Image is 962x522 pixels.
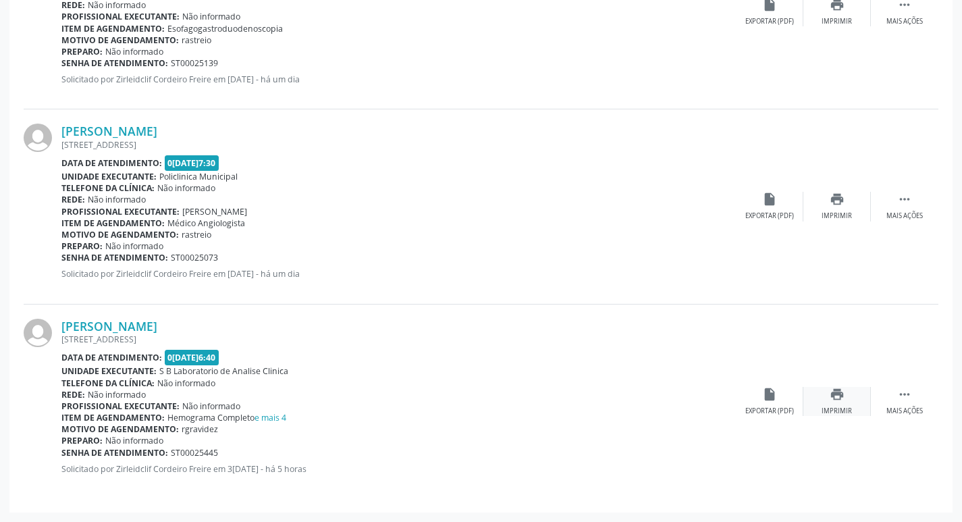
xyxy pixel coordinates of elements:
span: Não informado [105,240,163,252]
span: S B Laboratorio de Analise Clinica [159,365,288,377]
span: ST00025139 [171,57,218,69]
span: rastreio [182,34,211,46]
b: Item de agendamento: [61,412,165,423]
div: Exportar (PDF) [745,407,794,416]
b: Data de atendimento: [61,157,162,169]
div: Mais ações [886,211,923,221]
span: ST00025073 [171,252,218,263]
div: Imprimir [822,211,852,221]
b: Rede: [61,194,85,205]
b: Motivo de agendamento: [61,423,179,435]
p: Solicitado por Zirleidclif Cordeiro Freire em 3[DATE] - há 5 horas [61,463,736,475]
span: Não informado [182,400,240,412]
b: Profissional executante: [61,206,180,217]
span: Não informado [182,11,240,22]
b: Profissional executante: [61,400,180,412]
a: e mais 4 [255,412,286,423]
span: Não informado [105,435,163,446]
span: Não informado [88,389,146,400]
span: Esofagogastroduodenoscopia [167,23,283,34]
i: print [830,192,845,207]
span: Não informado [88,194,146,205]
span: 0[DATE]6:40 [165,350,219,365]
img: img [24,124,52,152]
div: Imprimir [822,17,852,26]
b: Data de atendimento: [61,352,162,363]
span: Não informado [105,46,163,57]
b: Preparo: [61,46,103,57]
span: rgravidez [182,423,218,435]
div: Exportar (PDF) [745,211,794,221]
span: Hemograma Completo [167,412,286,423]
b: Unidade executante: [61,365,157,377]
b: Motivo de agendamento: [61,229,179,240]
b: Senha de atendimento: [61,252,168,263]
img: img [24,319,52,347]
b: Preparo: [61,435,103,446]
b: Telefone da clínica: [61,377,155,389]
div: Mais ações [886,407,923,416]
a: [PERSON_NAME] [61,319,157,334]
span: Não informado [157,377,215,389]
b: Telefone da clínica: [61,182,155,194]
div: Imprimir [822,407,852,416]
i: insert_drive_file [762,192,777,207]
i:  [897,387,912,402]
p: Solicitado por Zirleidclif Cordeiro Freire em [DATE] - há um dia [61,74,736,85]
span: Não informado [157,182,215,194]
div: Exportar (PDF) [745,17,794,26]
span: 0[DATE]7:30 [165,155,219,171]
i:  [897,192,912,207]
b: Preparo: [61,240,103,252]
b: Unidade executante: [61,171,157,182]
span: rastreio [182,229,211,240]
div: Mais ações [886,17,923,26]
div: [STREET_ADDRESS] [61,139,736,151]
div: [STREET_ADDRESS] [61,334,736,345]
span: ST00025445 [171,447,218,459]
p: Solicitado por Zirleidclif Cordeiro Freire em [DATE] - há um dia [61,268,736,280]
i: print [830,387,845,402]
b: Item de agendamento: [61,23,165,34]
b: Profissional executante: [61,11,180,22]
b: Senha de atendimento: [61,447,168,459]
span: Policlinica Municipal [159,171,238,182]
b: Rede: [61,389,85,400]
a: [PERSON_NAME] [61,124,157,138]
b: Motivo de agendamento: [61,34,179,46]
span: [PERSON_NAME] [182,206,247,217]
span: Médico Angiologista [167,217,245,229]
b: Item de agendamento: [61,217,165,229]
i: insert_drive_file [762,387,777,402]
b: Senha de atendimento: [61,57,168,69]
